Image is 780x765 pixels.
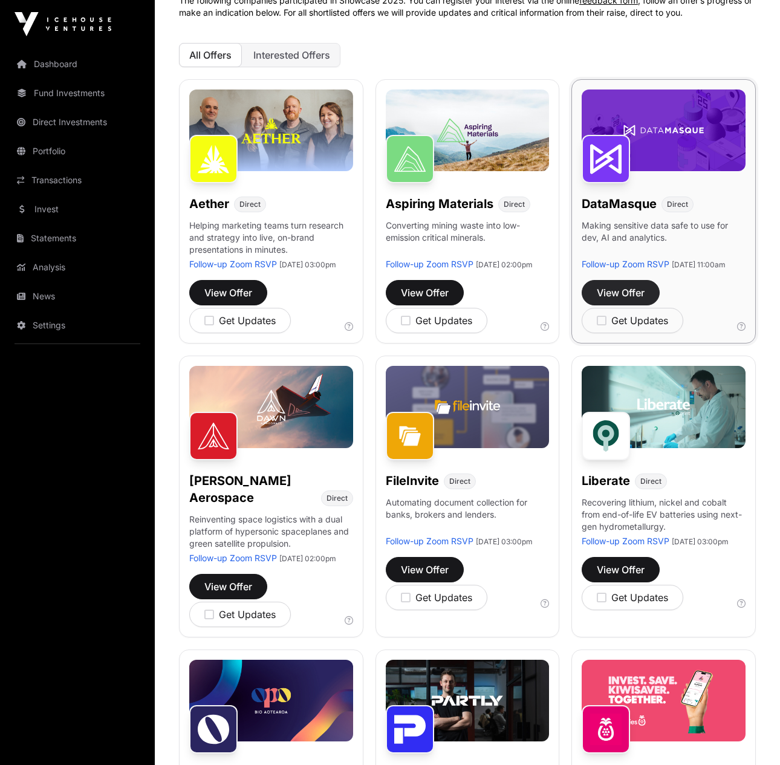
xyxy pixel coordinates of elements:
[582,195,657,212] h1: DataMasque
[582,135,630,183] img: DataMasque
[204,285,252,300] span: View Offer
[582,259,669,269] a: Follow-up Zoom RSVP
[582,557,660,582] button: View Offer
[10,225,145,252] a: Statements
[386,705,434,754] img: Partly
[401,562,449,577] span: View Offer
[204,579,252,594] span: View Offer
[243,43,340,67] button: Interested Offers
[386,259,473,269] a: Follow-up Zoom RSVP
[582,220,746,258] p: Making sensitive data safe to use for dev, AI and analytics.
[10,51,145,77] a: Dashboard
[582,280,660,305] button: View Offer
[401,590,472,605] div: Get Updates
[401,285,449,300] span: View Offer
[189,513,353,552] p: Reinventing space logistics with a dual platform of hypersonic spaceplanes and green satellite pr...
[582,660,746,741] img: Sharesies-Banner.jpg
[597,562,645,577] span: View Offer
[386,585,487,610] button: Get Updates
[189,412,238,460] img: Dawn Aerospace
[189,366,353,448] img: Dawn-Banner.jpg
[189,553,277,563] a: Follow-up Zoom RSVP
[582,308,683,333] button: Get Updates
[449,477,470,486] span: Direct
[386,220,550,258] p: Converting mining waste into low-emission critical minerals.
[189,472,316,506] h1: [PERSON_NAME] Aerospace
[504,200,525,209] span: Direct
[279,260,336,269] span: [DATE] 03:00pm
[672,260,726,269] span: [DATE] 11:00am
[189,574,267,599] button: View Offer
[640,477,661,486] span: Direct
[582,585,683,610] button: Get Updates
[476,260,533,269] span: [DATE] 02:00pm
[386,660,550,741] img: Partly-Banner.jpg
[10,138,145,164] a: Portfolio
[189,195,229,212] h1: Aether
[189,49,232,61] span: All Offers
[386,90,550,171] img: Aspiring-Banner.jpg
[189,259,277,269] a: Follow-up Zoom RSVP
[10,312,145,339] a: Settings
[582,705,630,754] img: Sharesies
[253,49,330,61] span: Interested Offers
[189,135,238,183] img: Aether
[386,308,487,333] button: Get Updates
[582,366,746,448] img: Liberate-Banner.jpg
[476,537,533,546] span: [DATE] 03:00pm
[10,196,145,223] a: Invest
[10,80,145,106] a: Fund Investments
[386,412,434,460] img: FileInvite
[582,90,746,171] img: DataMasque-Banner.jpg
[189,308,291,333] button: Get Updates
[386,557,464,582] button: View Offer
[15,12,111,36] img: Icehouse Ventures Logo
[401,313,472,328] div: Get Updates
[239,200,261,209] span: Direct
[582,536,669,546] a: Follow-up Zoom RSVP
[386,536,473,546] a: Follow-up Zoom RSVP
[189,280,267,305] button: View Offer
[597,590,668,605] div: Get Updates
[189,660,353,741] img: Opo-Bio-Banner.jpg
[582,412,630,460] img: Liberate
[189,705,238,754] img: Opo Bio
[386,135,434,183] img: Aspiring Materials
[386,280,464,305] button: View Offer
[597,285,645,300] span: View Offer
[582,472,630,489] h1: Liberate
[189,220,353,258] p: Helping marketing teams turn research and strategy into live, on-brand presentations in minutes.
[10,283,145,310] a: News
[597,313,668,328] div: Get Updates
[204,607,276,622] div: Get Updates
[386,195,493,212] h1: Aspiring Materials
[204,313,276,328] div: Get Updates
[179,43,242,67] button: All Offers
[672,537,729,546] span: [DATE] 03:00pm
[10,109,145,135] a: Direct Investments
[386,366,550,448] img: File-Invite-Banner.jpg
[279,554,336,563] span: [DATE] 02:00pm
[667,200,688,209] span: Direct
[582,496,746,535] p: Recovering lithium, nickel and cobalt from end-of-life EV batteries using next-gen hydrometallurgy.
[10,254,145,281] a: Analysis
[386,472,439,489] h1: FileInvite
[327,493,348,503] span: Direct
[10,167,145,194] a: Transactions
[189,602,291,627] button: Get Updates
[189,90,353,171] img: Aether-Banner.jpg
[720,707,780,765] iframe: Chat Widget
[386,496,550,535] p: Automating document collection for banks, brokers and lenders.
